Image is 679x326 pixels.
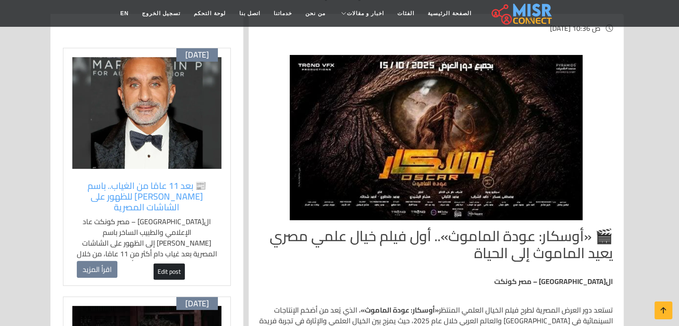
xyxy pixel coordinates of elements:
span: [DATE] [185,299,209,309]
span: اخبار و مقالات [346,9,384,17]
a: من نحن [299,5,332,22]
a: خدماتنا [267,5,299,22]
a: اقرأ المزيد [77,261,117,278]
a: لوحة التحكم [187,5,232,22]
a: الفئات [391,5,421,22]
a: اخبار و مقالات [332,5,391,22]
img: فلم اوسكار عودة الماموث [290,55,583,220]
span: [DATE] [185,50,209,60]
a: اتصل بنا [233,5,267,22]
a: 📰 بعد 11 عامًا من الغياب.. باسم [PERSON_NAME] للظهور على الشاشات المصرية [77,180,217,213]
strong: «أوسكار: عودة الماموث» [361,303,439,317]
img: main.misr_connect [492,2,551,25]
p: ال[GEOGRAPHIC_DATA] – مصر كونكت عاد الإعلامي والطبيب الساخر باسم [PERSON_NAME] إلى الظهور على الش... [77,216,217,280]
a: الصفحة الرئيسية [421,5,478,22]
span: [DATE] 10:36 ص [550,21,600,35]
a: تسجيل الخروج [135,5,187,22]
a: EN [113,5,135,22]
a: Edit post [154,263,185,280]
h2: 🎬 «أوسكار: عودة الماموث».. أول فيلم خيال علمي مصري يعيد الماموث إلى الحياة [259,227,613,262]
strong: ال[GEOGRAPHIC_DATA] – مصر كونكت [494,275,613,288]
img: باسم يوسف [72,57,221,169]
